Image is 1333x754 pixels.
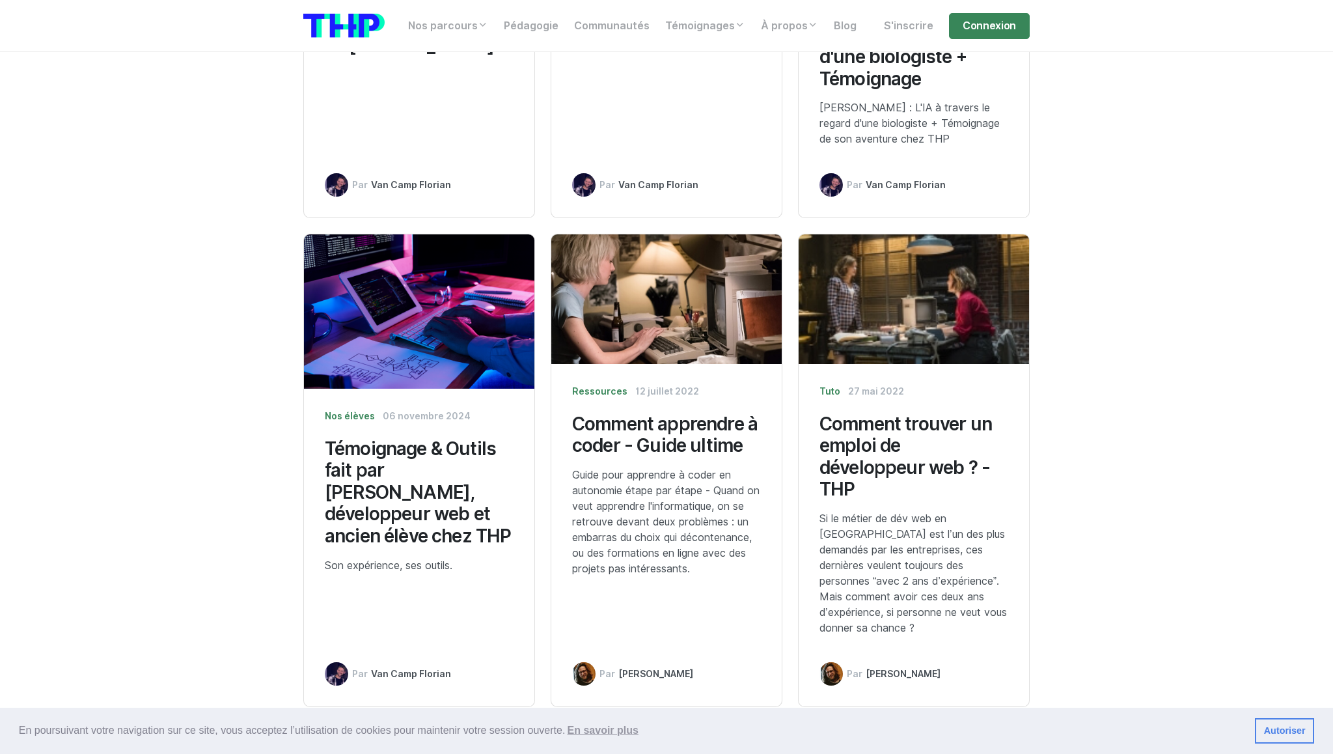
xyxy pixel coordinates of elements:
[572,413,761,457] h3: Comment apprendre à coder - Guide ultime
[819,413,1008,501] h3: Comment trouver un emploi de développeur web ? - THP
[325,438,514,558] a: Témoignage & Outils fait par [PERSON_NAME], développeur web et ancien élève chez THP
[400,13,496,39] a: Nos parcours
[819,173,843,197] img: Van Camp Florian
[635,385,699,398] span: 12 juillet 2022
[383,410,471,423] span: 06 novembre 2024
[599,180,615,190] span: Par
[826,13,864,39] a: Blog
[847,669,862,679] span: Par
[819,25,1008,101] a: L'IA à travers le regard d'une biologiste + Témoignage
[572,173,596,197] img: Van Camp Florian
[325,662,348,686] img: Van Camp Florian
[572,386,627,397] span: Ressources
[819,100,1008,147] p: [PERSON_NAME] : L'IA à travers le regard d'une biologiste + Témoignage de son aventure chez THP
[496,13,566,39] a: Pédagogie
[799,234,1029,363] img: Comment trouver un emploi de développeur web ? - THP
[819,413,1008,511] a: Comment trouver un emploi de développeur web ? - THP
[325,411,375,421] span: Nos élèves
[371,180,451,190] span: Van Camp Florian
[565,721,640,740] a: learn more about cookies
[352,180,368,190] span: Par
[304,234,534,388] img: Témoignage & Outils fait par Guillaume Reygner, développeur web et ancien élève chez THP
[325,438,514,548] h3: Témoignage & Outils fait par [PERSON_NAME], développeur web et ancien élève chez THP
[551,234,782,363] img: Comment apprendre à coder - Guide ultime
[572,468,761,636] p: Guide pour apprendre à coder en autonomie étape par étape - Quand on veut apprendre l'informatiqu...
[866,669,941,679] span: [PERSON_NAME]
[618,669,693,679] span: [PERSON_NAME]
[657,13,753,39] a: Témoignages
[819,25,1008,91] h3: L'IA à travers le regard d'une biologiste + Témoignage
[848,385,904,398] span: 27 mai 2022
[19,721,1244,740] span: En poursuivant votre navigation sur ce site, vous acceptez l’utilisation de cookies pour mainteni...
[618,180,698,190] span: Van Camp Florian
[572,413,761,468] a: Comment apprendre à coder - Guide ultime
[325,173,348,197] img: Van Camp Florian
[819,662,843,686] img: Félix Gaudé
[325,558,514,636] p: Son expérience, ses outils.
[847,180,862,190] span: Par
[352,669,368,679] span: Par
[1255,718,1314,744] a: dismiss cookie message
[819,386,840,397] span: Tuto
[599,669,615,679] span: Par
[572,662,596,686] img: Félix Gaudé
[949,13,1030,39] a: Connexion
[371,669,451,679] span: Van Camp Florian
[753,13,826,39] a: À propos
[866,180,946,190] span: Van Camp Florian
[566,13,657,39] a: Communautés
[819,511,1008,636] p: Si le métier de dév web en [GEOGRAPHIC_DATA] est l’un des plus demandés par les entreprises, ces ...
[876,13,941,39] a: S'inscrire
[303,14,385,38] img: logo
